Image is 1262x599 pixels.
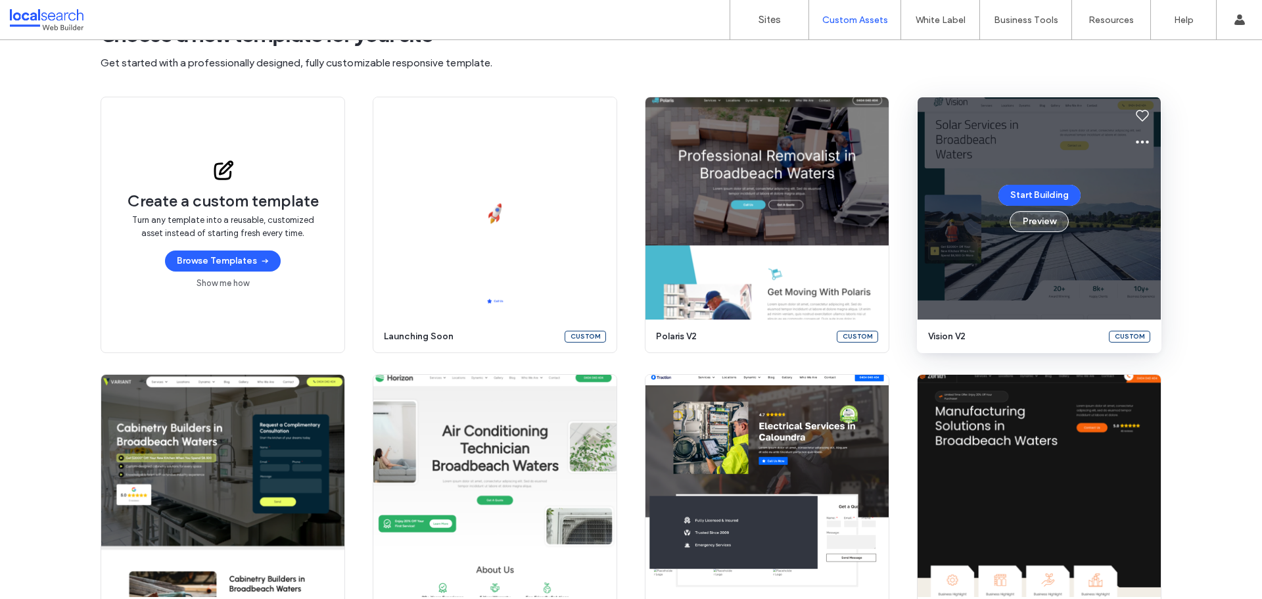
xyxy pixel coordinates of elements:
span: Turn any template into a reusable, customized asset instead of starting fresh every time. [128,214,318,240]
span: Help [30,9,57,21]
span: launching soon [384,330,557,343]
span: vision v2 [928,330,1101,343]
span: polaris v2 [656,330,829,343]
label: White Label [916,14,966,26]
a: Show me how [197,277,249,290]
div: Custom [1109,331,1150,343]
div: Custom [837,331,878,343]
button: Browse Templates [165,251,281,272]
span: Get started with a professionally designed, fully customizable responsive template. [101,56,1161,70]
div: Custom [565,331,606,343]
label: Help [1174,14,1194,26]
button: Preview [1010,211,1069,232]
label: Custom Assets [822,14,888,26]
label: Sites [759,14,781,26]
label: Resources [1088,14,1134,26]
label: Business Tools [994,14,1058,26]
span: Create a custom template [128,191,319,211]
span: Choose a new template for your site [101,22,1161,48]
button: Start Building [998,185,1081,206]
